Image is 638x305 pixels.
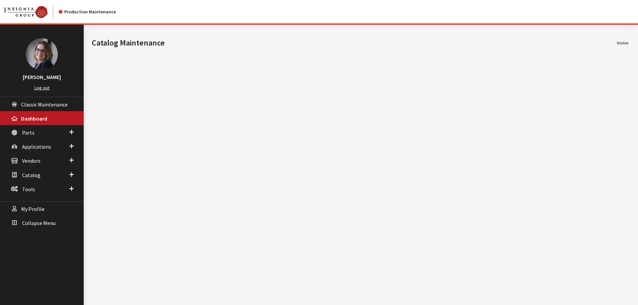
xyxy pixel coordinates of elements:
[22,158,41,164] span: Vendors
[22,186,35,193] span: Tools
[21,101,68,108] span: Classic Maintenance
[4,5,59,18] a: Insignia Group logo
[92,37,617,49] h1: Catalog Maintenance
[4,6,48,18] img: Catalog Maintenance
[22,129,34,136] span: Parts
[617,40,629,47] li: Home
[22,172,41,178] span: Catalog
[21,206,45,212] span: My Profile
[22,220,56,226] span: Collapse Menu
[26,38,58,70] img: Kim Callahan Collins
[21,115,47,122] span: Dashboard
[7,73,77,81] h3: [PERSON_NAME]
[22,143,51,150] span: Applications
[34,85,50,91] a: Log out
[59,8,116,15] div: Production Maintenance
